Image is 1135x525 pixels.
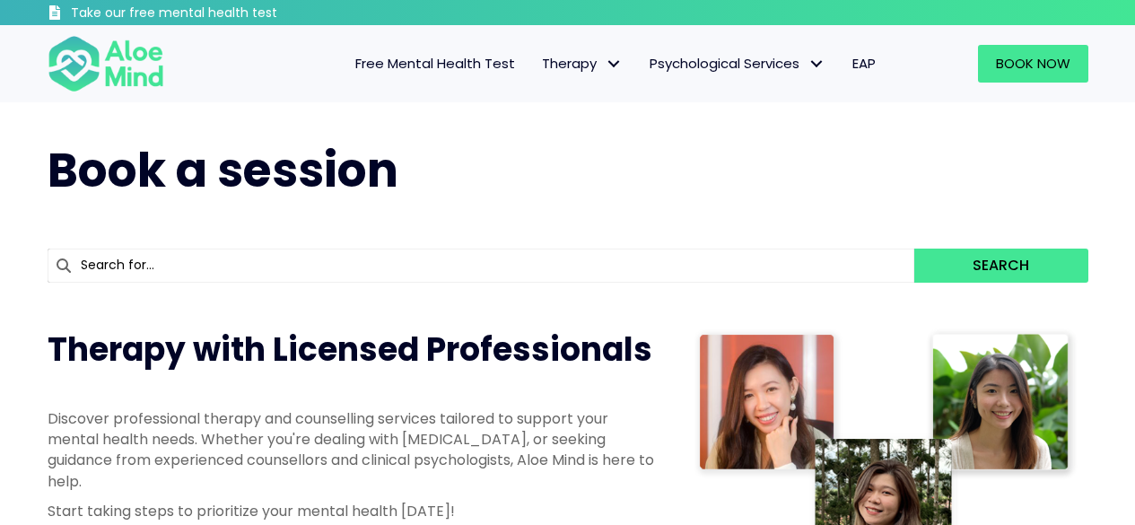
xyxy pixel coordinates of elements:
[48,501,658,521] p: Start taking steps to prioritize your mental health [DATE]!
[852,54,876,73] span: EAP
[48,34,164,93] img: Aloe mind Logo
[542,54,623,73] span: Therapy
[342,45,528,83] a: Free Mental Health Test
[528,45,636,83] a: TherapyTherapy: submenu
[188,45,889,83] nav: Menu
[650,54,825,73] span: Psychological Services
[839,45,889,83] a: EAP
[355,54,515,73] span: Free Mental Health Test
[804,51,830,77] span: Psychological Services: submenu
[48,408,658,492] p: Discover professional therapy and counselling services tailored to support your mental health nee...
[48,137,398,203] span: Book a session
[636,45,839,83] a: Psychological ServicesPsychological Services: submenu
[71,4,373,22] h3: Take our free mental health test
[978,45,1088,83] a: Book Now
[48,327,652,372] span: Therapy with Licensed Professionals
[48,249,915,283] input: Search for...
[601,51,627,77] span: Therapy: submenu
[48,4,373,25] a: Take our free mental health test
[914,249,1087,283] button: Search
[996,54,1070,73] span: Book Now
